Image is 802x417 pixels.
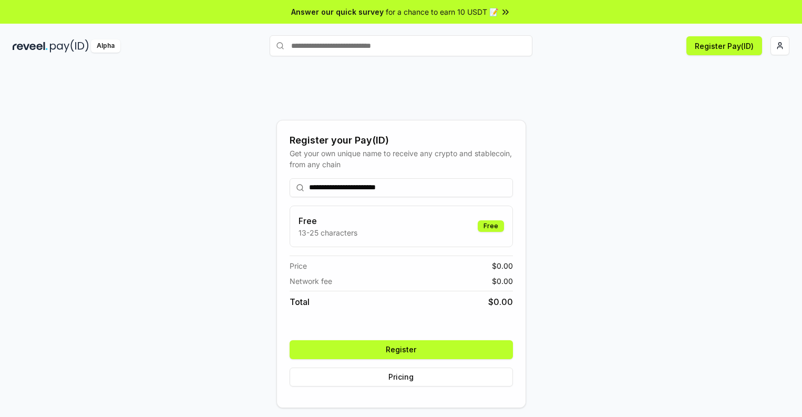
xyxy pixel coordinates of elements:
[13,39,48,53] img: reveel_dark
[290,260,307,271] span: Price
[290,276,332,287] span: Network fee
[290,368,513,387] button: Pricing
[299,215,357,227] h3: Free
[686,36,762,55] button: Register Pay(ID)
[290,148,513,170] div: Get your own unique name to receive any crypto and stablecoin, from any chain
[50,39,89,53] img: pay_id
[386,6,498,17] span: for a chance to earn 10 USDT 📝
[290,340,513,359] button: Register
[299,227,357,238] p: 13-25 characters
[290,296,310,308] span: Total
[488,296,513,308] span: $ 0.00
[290,133,513,148] div: Register your Pay(ID)
[478,220,504,232] div: Free
[492,276,513,287] span: $ 0.00
[492,260,513,271] span: $ 0.00
[291,6,384,17] span: Answer our quick survey
[91,39,120,53] div: Alpha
